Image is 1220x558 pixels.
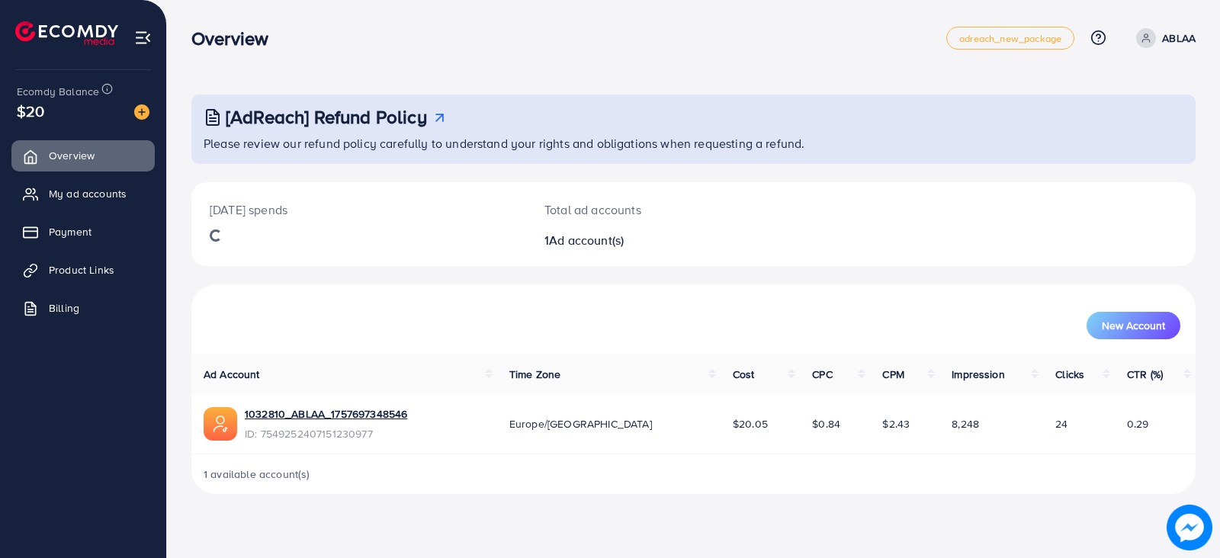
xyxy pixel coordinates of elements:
[812,367,832,382] span: CPC
[226,106,427,128] h3: [AdReach] Refund Policy
[882,367,904,382] span: CPM
[15,21,118,45] img: logo
[509,416,652,431] span: Europe/[GEOGRAPHIC_DATA]
[245,426,407,441] span: ID: 7549252407151230977
[1055,416,1067,431] span: 24
[544,233,759,248] h2: 1
[191,27,281,50] h3: Overview
[952,416,979,431] span: 8,248
[11,293,155,323] a: Billing
[11,216,155,247] a: Payment
[11,178,155,209] a: My ad accounts
[49,224,91,239] span: Payment
[204,407,237,441] img: ic-ads-acc.e4c84228.svg
[49,186,127,201] span: My ad accounts
[509,367,560,382] span: Time Zone
[11,140,155,171] a: Overview
[134,29,152,46] img: menu
[544,200,759,219] p: Total ad accounts
[1102,320,1165,331] span: New Account
[17,84,99,99] span: Ecomdy Balance
[1162,29,1196,47] p: ABLAA
[49,262,114,277] span: Product Links
[11,255,155,285] a: Product Links
[1055,367,1084,382] span: Clicks
[946,27,1074,50] a: adreach_new_package
[959,34,1061,43] span: adreach_new_package
[952,367,1005,382] span: Impression
[549,232,624,249] span: Ad account(s)
[210,200,508,219] p: [DATE] spends
[245,406,407,422] a: 1032810_ABLAA_1757697348546
[17,100,44,122] span: $20
[1127,367,1163,382] span: CTR (%)
[882,416,910,431] span: $2.43
[204,367,260,382] span: Ad Account
[733,416,768,431] span: $20.05
[1170,508,1208,546] img: image
[49,148,95,163] span: Overview
[1130,28,1196,48] a: ABLAA
[49,300,79,316] span: Billing
[204,134,1186,152] p: Please review our refund policy carefully to understand your rights and obligations when requesti...
[1127,416,1149,431] span: 0.29
[733,367,755,382] span: Cost
[812,416,840,431] span: $0.84
[1087,312,1180,339] button: New Account
[134,104,149,120] img: image
[204,467,310,482] span: 1 available account(s)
